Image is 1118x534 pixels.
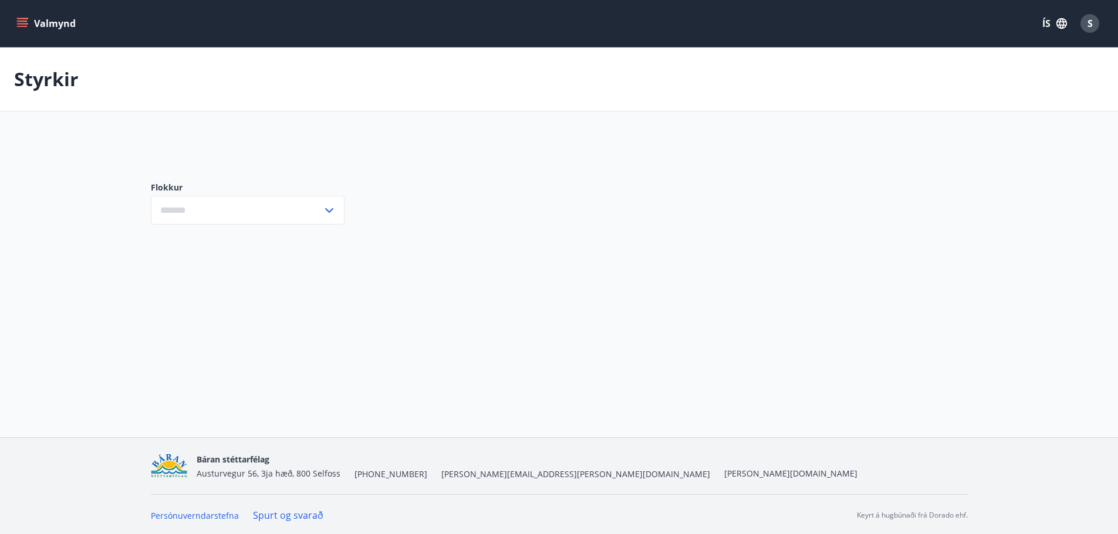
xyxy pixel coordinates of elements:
[151,454,188,479] img: Bz2lGXKH3FXEIQKvoQ8VL0Fr0uCiWgfgA3I6fSs8.png
[14,13,80,34] button: menu
[1076,9,1104,38] button: S
[197,454,269,465] span: Báran stéttarfélag
[724,468,857,479] a: [PERSON_NAME][DOMAIN_NAME]
[197,468,340,479] span: Austurvegur 56, 3ja hæð, 800 Selfoss
[354,468,427,480] span: [PHONE_NUMBER]
[151,182,344,193] label: Flokkur
[151,510,239,521] a: Persónuverndarstefna
[14,66,79,92] p: Styrkir
[253,509,323,522] a: Spurt og svarað
[857,510,968,521] p: Keyrt á hugbúnaði frá Dorado ehf.
[441,468,710,480] span: [PERSON_NAME][EMAIL_ADDRESS][PERSON_NAME][DOMAIN_NAME]
[1087,17,1093,30] span: S
[1036,13,1073,34] button: ÍS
